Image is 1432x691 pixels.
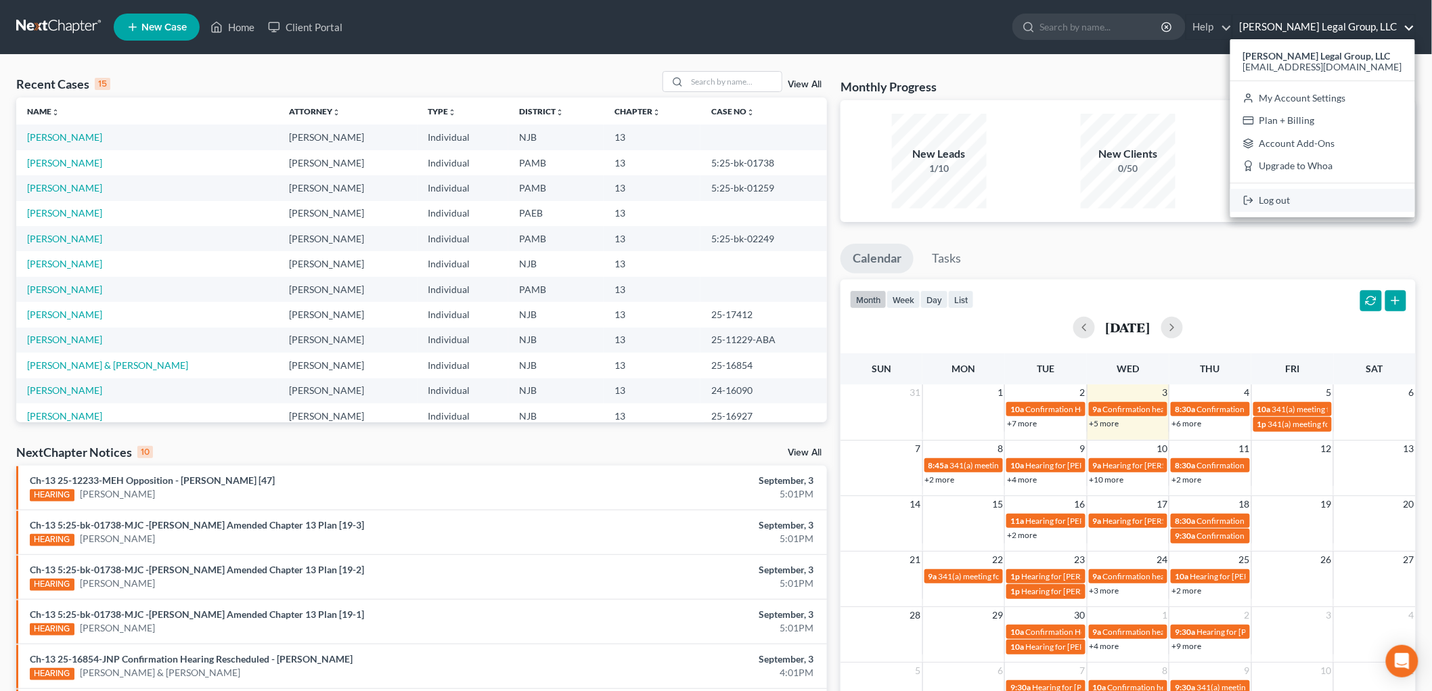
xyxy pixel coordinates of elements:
span: 10a [1010,627,1024,637]
td: PAMB [508,150,604,175]
a: My Account Settings [1230,87,1415,110]
td: Individual [418,328,509,353]
span: Hearing for [PERSON_NAME] [1021,586,1127,596]
td: 24-16090 [700,378,827,403]
input: Search by name... [1039,14,1163,39]
td: 13 [604,328,700,353]
a: Ch-13 5:25-bk-01738-MJC -[PERSON_NAME] Amended Chapter 13 Plan [19-3] [30,519,364,531]
td: NJB [508,251,604,276]
span: 10a [1010,642,1024,652]
td: Individual [418,150,509,175]
span: Hearing for [PERSON_NAME] [PERSON_NAME] [1103,460,1274,470]
span: Hearing for [PERSON_NAME] [1021,571,1127,581]
td: [PERSON_NAME] [278,353,417,378]
td: NJB [508,302,604,327]
span: Thu [1201,363,1220,374]
td: 5:25-bk-01259 [700,175,827,200]
span: Fri [1285,363,1299,374]
a: +4 more [1007,474,1037,485]
span: 29 [991,607,1004,623]
td: NJB [508,125,604,150]
td: Individual [418,201,509,226]
td: [PERSON_NAME] [278,201,417,226]
td: Individual [418,403,509,428]
span: Hearing for [PERSON_NAME] [1196,627,1302,637]
a: Upgrade to Whoa [1230,155,1415,178]
span: 7 [914,441,922,457]
span: 2 [1243,607,1251,623]
span: 10a [1010,460,1024,470]
button: month [850,290,887,309]
span: Tue [1037,363,1055,374]
a: View All [788,448,822,458]
td: 13 [604,251,700,276]
span: 15 [991,496,1004,512]
span: Hearing for [PERSON_NAME] [1025,516,1131,526]
button: list [948,290,974,309]
a: [PERSON_NAME] [27,207,102,219]
div: Recent Cases [16,76,110,92]
span: 341(a) meeting for [PERSON_NAME] [939,571,1069,581]
a: [PERSON_NAME] [27,157,102,169]
span: 30 [1073,607,1087,623]
span: 1 [1161,607,1169,623]
a: Log out [1230,189,1415,212]
div: September, 3 [561,608,813,621]
i: unfold_more [332,108,340,116]
td: PAMB [508,226,604,251]
span: 8:30a [1175,404,1195,414]
td: 5:25-bk-02249 [700,226,827,251]
td: Individual [418,175,509,200]
span: 8:30a [1175,460,1195,470]
span: [EMAIL_ADDRESS][DOMAIN_NAME] [1243,61,1402,72]
td: 13 [604,302,700,327]
span: 9a [1093,627,1102,637]
td: PAEB [508,201,604,226]
td: 25-11229-ABA [700,328,827,353]
div: 5:01PM [561,487,813,501]
a: Tasks [920,244,973,273]
td: NJB [508,353,604,378]
span: Mon [952,363,976,374]
a: +5 more [1090,418,1119,428]
a: Districtunfold_more [519,106,564,116]
div: September, 3 [561,474,813,487]
span: 9a [928,571,937,581]
a: +10 more [1090,474,1124,485]
button: week [887,290,920,309]
span: 1p [1010,571,1020,581]
span: 341(a) meeting for [PERSON_NAME] [1268,419,1399,429]
td: [PERSON_NAME] [278,150,417,175]
div: September, 3 [561,563,813,577]
td: [PERSON_NAME] [278,226,417,251]
span: 14 [909,496,922,512]
span: 28 [909,607,922,623]
span: 9 [1243,663,1251,679]
a: Account Add-Ons [1230,132,1415,155]
span: 1p [1010,586,1020,596]
span: 7 [1079,663,1087,679]
div: [PERSON_NAME] Legal Group, LLC [1230,39,1415,217]
span: Wed [1117,363,1139,374]
td: 13 [604,403,700,428]
td: PAMB [508,277,604,302]
a: Ch-13 25-12233-MEH Opposition - [PERSON_NAME] [47] [30,474,275,486]
td: 25-17412 [700,302,827,327]
a: [PERSON_NAME] [27,410,102,422]
span: 341(a) meeting for [PERSON_NAME] [950,460,1081,470]
span: 4 [1243,384,1251,401]
span: Confirmation hearing for [PERSON_NAME] [1103,571,1257,581]
span: 10a [1010,404,1024,414]
td: Individual [418,302,509,327]
td: [PERSON_NAME] [278,403,417,428]
span: 22 [991,552,1004,568]
div: NextChapter Notices [16,444,153,460]
div: 1/10 [892,162,987,175]
span: Hearing for [PERSON_NAME] [1103,516,1209,526]
span: 17 [1155,496,1169,512]
span: 8:45a [928,460,949,470]
a: [PERSON_NAME] [27,334,102,345]
span: 3 [1161,384,1169,401]
a: +7 more [1007,418,1037,428]
span: 18 [1238,496,1251,512]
